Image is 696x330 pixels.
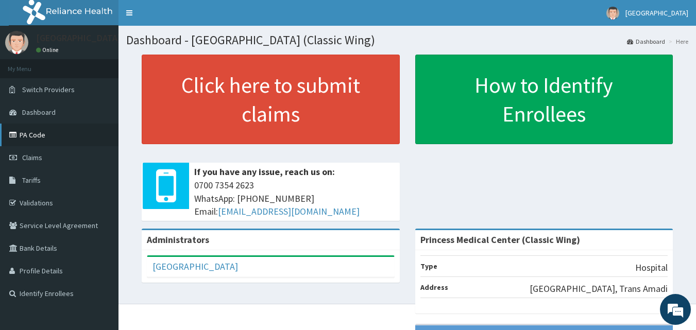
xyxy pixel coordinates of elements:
span: Claims [22,153,42,162]
li: Here [666,37,688,46]
span: Switch Providers [22,85,75,94]
a: Click here to submit claims [142,55,400,144]
b: If you have any issue, reach us on: [194,166,335,178]
p: Hospital [635,261,668,274]
span: Tariffs [22,176,41,185]
a: How to Identify Enrollees [415,55,673,144]
img: User Image [5,31,28,54]
span: Dashboard [22,108,56,117]
p: [GEOGRAPHIC_DATA] [36,33,121,43]
a: [EMAIL_ADDRESS][DOMAIN_NAME] [218,205,360,217]
b: Administrators [147,234,209,246]
b: Type [420,262,437,271]
p: [GEOGRAPHIC_DATA], Trans Amadi [530,282,668,296]
img: User Image [606,7,619,20]
strong: Princess Medical Center (Classic Wing) [420,234,580,246]
span: 0700 7354 2623 WhatsApp: [PHONE_NUMBER] Email: [194,179,395,218]
a: [GEOGRAPHIC_DATA] [152,260,238,272]
a: Dashboard [627,37,665,46]
h1: Dashboard - [GEOGRAPHIC_DATA] (Classic Wing) [126,33,688,47]
span: [GEOGRAPHIC_DATA] [625,8,688,18]
b: Address [420,283,448,292]
a: Online [36,46,61,54]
